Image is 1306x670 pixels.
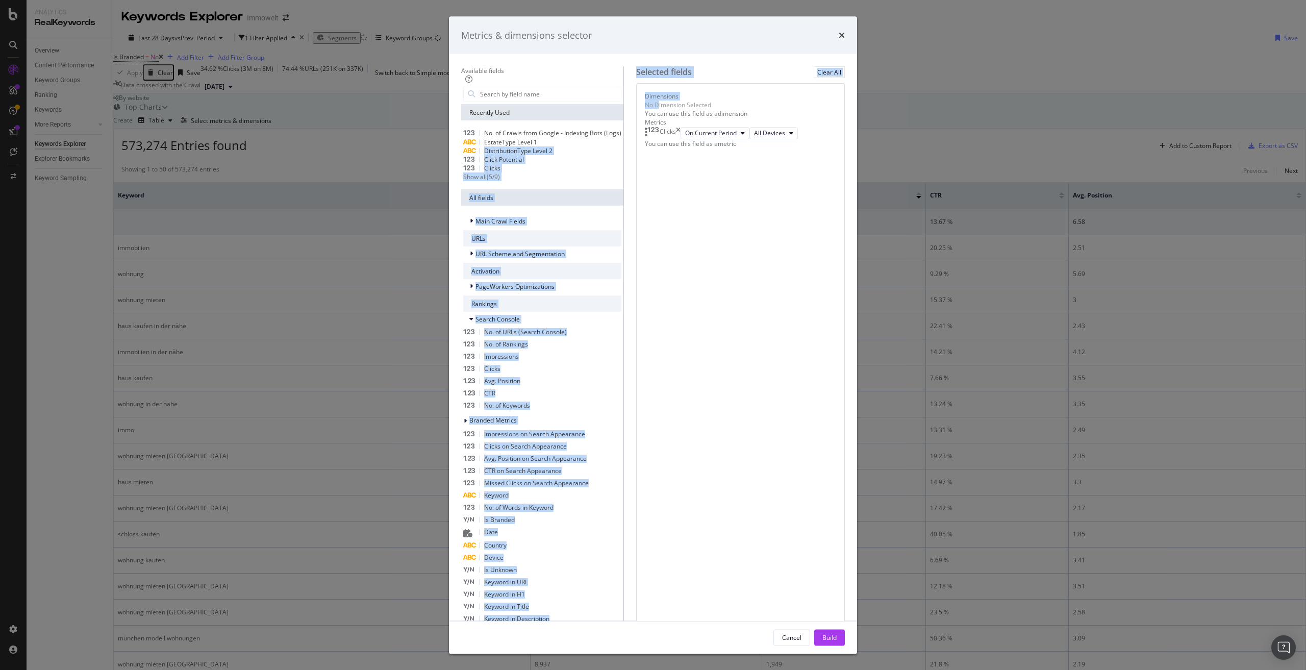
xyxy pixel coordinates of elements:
[484,401,530,410] span: No. of Keywords
[484,164,500,172] span: Clicks
[484,491,509,500] span: Keyword
[475,282,555,290] span: PageWorkers Optimizations
[754,129,785,137] span: All Devices
[1271,635,1296,660] div: Open Intercom Messenger
[817,68,841,77] div: Clear All
[814,629,845,646] button: Build
[645,92,836,101] div: Dimensions
[839,29,845,42] div: times
[463,172,487,181] div: Show all
[484,602,529,611] span: Keyword in Title
[636,66,692,78] div: Selected fields
[475,216,525,225] span: Main Crawl Fields
[484,442,567,451] span: Clicks on Search Appearance
[484,155,524,163] span: Click Potential
[484,614,549,623] span: Keyword in Description
[484,578,528,586] span: Keyword in URL
[484,328,567,336] span: No. of URLs (Search Console)
[484,389,495,398] span: CTR
[484,503,554,512] span: No. of Words in Keyword
[487,172,500,181] div: ( 5 / 9 )
[449,16,857,654] div: modal
[484,137,537,146] span: EstateType Level 1
[475,314,520,323] span: Search Console
[484,553,504,562] span: Device
[676,127,681,139] div: times
[822,633,837,641] div: Build
[484,466,562,475] span: CTR on Search Appearance
[475,249,565,258] span: URL Scheme and Segmentation
[461,29,592,42] div: Metrics & dimensions selector
[484,515,515,524] span: Is Branded
[685,129,737,137] span: On Current Period
[681,127,749,139] button: On Current Period
[484,129,621,137] span: No. of Crawls from Google - Indexing Bots (Logs)
[479,86,621,102] input: Search by field name
[463,295,621,312] div: Rankings
[645,139,836,147] div: You can use this field as a metric
[484,146,552,155] span: DistributionType Level 2
[645,101,711,109] div: No Dimension Selected
[463,230,621,246] div: URLs
[461,189,623,206] div: All fields
[773,629,810,646] button: Cancel
[484,479,589,487] span: Missed Clicks on Search Appearance
[749,127,798,139] button: All Devices
[484,541,507,550] span: Country
[660,127,676,139] div: Clicks
[484,352,519,361] span: Impressions
[814,66,845,78] button: Clear All
[484,528,498,536] span: Date
[645,127,836,139] div: ClickstimesOn Current PeriodAll Devices
[645,109,836,118] div: You can use this field as a dimension
[484,377,520,385] span: Avg. Position
[463,263,621,279] div: Activation
[461,104,623,120] div: Recently Used
[782,633,801,641] div: Cancel
[461,66,623,75] div: Available fields
[484,340,528,349] span: No. of Rankings
[484,430,585,438] span: Impressions on Search Appearance
[484,454,587,463] span: Avg. Position on Search Appearance
[484,565,517,574] span: Is Unknown
[484,364,500,373] span: Clicks
[484,590,525,599] span: Keyword in H1
[469,416,517,425] span: Branded Metrics
[645,118,836,127] div: Metrics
